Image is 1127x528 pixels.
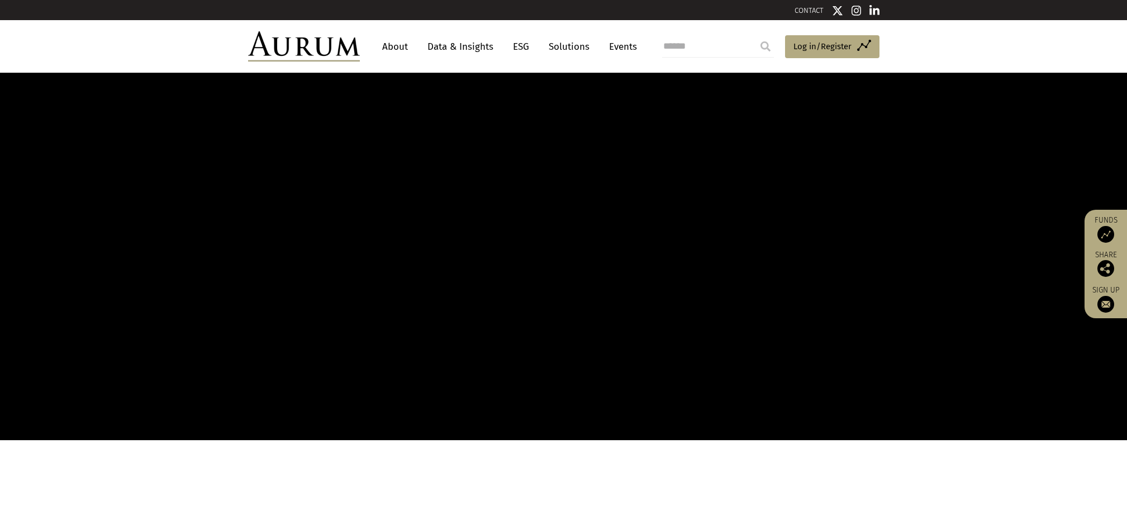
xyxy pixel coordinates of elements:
img: Instagram icon [852,5,862,16]
a: About [377,36,413,57]
span: Log in/Register [793,40,852,53]
img: Share this post [1097,260,1114,277]
a: Events [603,36,637,57]
img: Aurum [248,31,360,62]
a: Log in/Register [785,35,879,59]
a: ESG [507,36,535,57]
a: Data & Insights [422,36,499,57]
img: Twitter icon [832,5,843,16]
img: Access Funds [1097,226,1114,243]
img: Sign up to our newsletter [1097,296,1114,313]
a: Sign up [1090,285,1121,313]
input: Submit [754,35,777,58]
div: Share [1090,251,1121,277]
a: CONTACT [795,6,824,15]
a: Funds [1090,215,1121,243]
img: Linkedin icon [869,5,879,16]
a: Solutions [543,36,595,57]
